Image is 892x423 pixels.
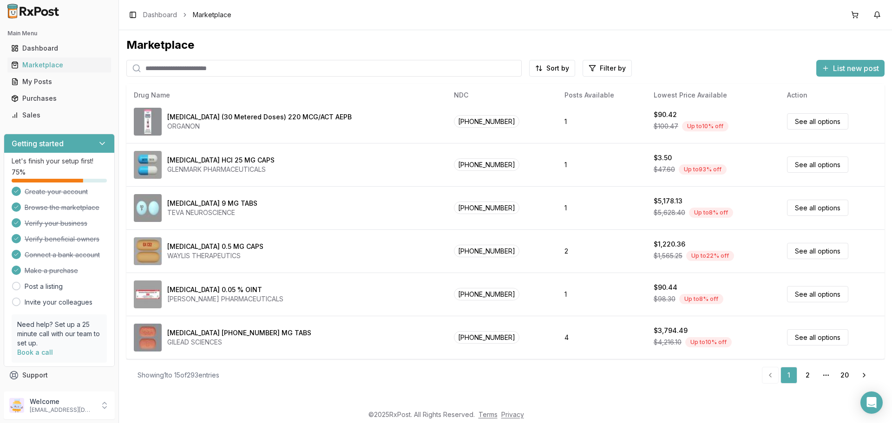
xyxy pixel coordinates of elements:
img: Avodart 0.5 MG CAPS [134,237,162,265]
th: Posts Available [557,84,646,106]
td: 4 [557,316,646,359]
div: [MEDICAL_DATA] (30 Metered Doses) 220 MCG/ACT AEPB [167,112,352,122]
span: [PHONE_NUMBER] [454,202,519,214]
a: See all options [787,156,848,173]
div: TEVA NEUROSCIENCE [167,208,257,217]
div: $90.44 [654,283,677,292]
button: Filter by [583,60,632,77]
div: Up to 22 % off [686,251,734,261]
button: Marketplace [4,58,115,72]
a: 20 [836,367,853,384]
nav: breadcrumb [143,10,231,20]
div: $1,220.36 [654,240,685,249]
span: Create your account [25,187,88,196]
p: Need help? Set up a 25 minute call with our team to set up. [17,320,101,348]
div: Dashboard [11,44,107,53]
div: [PERSON_NAME] PHARMACEUTICALS [167,294,283,304]
span: 75 % [12,168,26,177]
a: See all options [787,113,848,130]
a: Dashboard [143,10,177,20]
a: Marketplace [7,57,111,73]
a: Sales [7,107,111,124]
span: Verify your business [25,219,87,228]
div: Showing 1 to 15 of 293 entries [138,371,219,380]
span: $47.60 [654,165,675,174]
div: Up to 8 % off [689,208,733,218]
a: Book a call [17,348,53,356]
button: Sort by [529,60,575,77]
th: NDC [446,84,557,106]
div: Marketplace [126,38,885,52]
h2: Main Menu [7,30,111,37]
img: Biktarvy 30-120-15 MG TABS [134,324,162,351]
span: $100.47 [654,122,678,131]
div: Purchases [11,94,107,103]
img: RxPost Logo [4,4,63,19]
a: Terms [479,410,498,418]
div: Sales [11,111,107,120]
a: Purchases [7,90,111,107]
div: [MEDICAL_DATA] 0.05 % OINT [167,285,262,294]
span: $5,628.40 [654,208,685,217]
a: 2 [799,367,816,384]
div: ORGANON [167,122,352,131]
nav: pagination [762,367,873,384]
span: Make a purchase [25,266,78,275]
a: My Posts [7,73,111,90]
div: $3.50 [654,153,672,163]
div: Marketplace [11,60,107,70]
p: Let's finish your setup first! [12,156,107,166]
a: Go to next page [855,367,873,384]
div: GILEAD SCIENCES [167,338,311,347]
a: Dashboard [7,40,111,57]
div: Up to 93 % off [679,164,727,175]
button: My Posts [4,74,115,89]
div: Open Intercom Messenger [860,391,883,414]
span: $1,565.25 [654,251,682,260]
th: Drug Name [126,84,446,106]
img: Austedo 9 MG TABS [134,194,162,222]
div: [MEDICAL_DATA] [PHONE_NUMBER] MG TABS [167,328,311,338]
td: 1 [557,186,646,229]
div: My Posts [11,77,107,86]
div: GLENMARK PHARMACEUTICALS [167,165,275,174]
div: $3,794.49 [654,326,688,335]
th: Action [780,84,885,106]
div: [MEDICAL_DATA] HCl 25 MG CAPS [167,156,275,165]
h3: Getting started [12,138,64,149]
div: Up to 8 % off [679,294,723,304]
span: Connect a bank account [25,250,100,260]
span: [PHONE_NUMBER] [454,288,519,300]
p: Welcome [30,397,94,406]
a: Invite your colleagues [25,298,92,307]
span: Browse the marketplace [25,203,99,212]
td: 1 [557,273,646,316]
img: Atomoxetine HCl 25 MG CAPS [134,151,162,179]
a: See all options [787,243,848,259]
a: See all options [787,329,848,345]
td: 2 [557,229,646,273]
a: List new post [816,65,885,74]
a: 1 [780,367,797,384]
a: See all options [787,286,848,302]
div: $90.42 [654,110,677,119]
span: $4,216.10 [654,338,682,347]
button: Feedback [4,384,115,400]
button: Dashboard [4,41,115,56]
span: Sort by [546,64,569,73]
button: Sales [4,108,115,123]
div: $5,178.13 [654,196,682,206]
a: See all options [787,200,848,216]
button: Purchases [4,91,115,106]
span: [PHONE_NUMBER] [454,331,519,344]
button: Support [4,367,115,384]
td: 1 [557,100,646,143]
div: Up to 10 % off [685,337,732,347]
a: Post a listing [25,282,63,291]
span: $98.30 [654,294,676,304]
p: [EMAIL_ADDRESS][DOMAIN_NAME] [30,406,94,414]
span: Verify beneficial owners [25,234,99,244]
span: Feedback [22,387,54,397]
span: Marketplace [193,10,231,20]
span: List new post [833,63,879,74]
